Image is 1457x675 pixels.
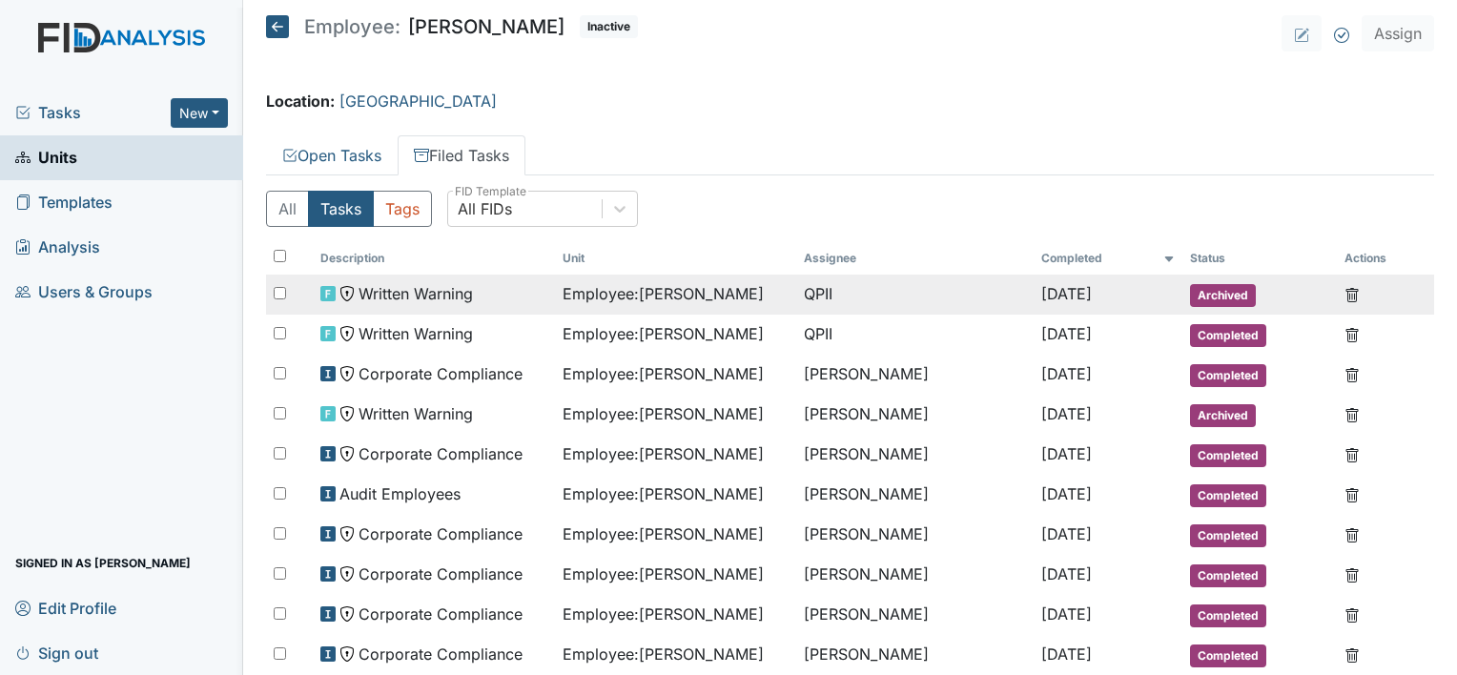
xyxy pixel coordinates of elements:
[1190,524,1266,547] span: Completed
[796,315,1034,355] td: QPII
[1041,644,1092,664] span: [DATE]
[1344,402,1360,425] a: Delete
[15,188,113,217] span: Templates
[15,548,191,578] span: Signed in as [PERSON_NAME]
[266,15,638,38] h5: [PERSON_NAME]
[15,143,77,173] span: Units
[359,442,523,465] span: Corporate Compliance
[1344,482,1360,505] a: Delete
[1362,15,1434,51] button: Assign
[1190,644,1266,667] span: Completed
[796,242,1034,275] th: Assignee
[266,191,432,227] div: Type filter
[1041,364,1092,383] span: [DATE]
[563,603,764,625] span: Employee : [PERSON_NAME]
[1041,404,1092,423] span: [DATE]
[563,442,764,465] span: Employee : [PERSON_NAME]
[563,562,764,585] span: Employee : [PERSON_NAME]
[1041,564,1092,583] span: [DATE]
[1344,362,1360,385] a: Delete
[171,98,228,128] button: New
[373,191,432,227] button: Tags
[15,101,171,124] a: Tasks
[313,242,555,275] th: Toggle SortBy
[1041,604,1092,624] span: [DATE]
[1190,564,1266,587] span: Completed
[1182,242,1337,275] th: Toggle SortBy
[580,15,638,38] span: Inactive
[359,362,523,385] span: Corporate Compliance
[1041,444,1092,463] span: [DATE]
[1190,484,1266,507] span: Completed
[563,362,764,385] span: Employee : [PERSON_NAME]
[796,555,1034,595] td: [PERSON_NAME]
[359,603,523,625] span: Corporate Compliance
[796,515,1034,555] td: [PERSON_NAME]
[1041,284,1092,303] span: [DATE]
[15,233,100,262] span: Analysis
[796,395,1034,435] td: [PERSON_NAME]
[15,277,153,307] span: Users & Groups
[339,92,497,111] a: [GEOGRAPHIC_DATA]
[563,643,764,665] span: Employee : [PERSON_NAME]
[1041,484,1092,503] span: [DATE]
[1344,282,1360,305] a: Delete
[1337,242,1432,275] th: Actions
[15,593,116,623] span: Edit Profile
[1190,324,1266,347] span: Completed
[1034,242,1182,275] th: Toggle SortBy
[359,522,523,545] span: Corporate Compliance
[458,197,512,220] div: All FIDs
[1041,324,1092,343] span: [DATE]
[359,322,473,345] span: Written Warning
[563,522,764,545] span: Employee : [PERSON_NAME]
[266,135,398,175] a: Open Tasks
[359,402,473,425] span: Written Warning
[1344,442,1360,465] a: Delete
[796,635,1034,675] td: [PERSON_NAME]
[1344,562,1360,585] a: Delete
[563,282,764,305] span: Employee : [PERSON_NAME]
[266,191,309,227] button: All
[339,482,461,505] span: Audit Employees
[796,475,1034,515] td: [PERSON_NAME]
[1344,522,1360,545] a: Delete
[563,482,764,505] span: Employee : [PERSON_NAME]
[15,638,98,667] span: Sign out
[1344,603,1360,625] a: Delete
[1190,604,1266,627] span: Completed
[796,595,1034,635] td: [PERSON_NAME]
[1190,444,1266,467] span: Completed
[304,17,400,36] span: Employee:
[1190,284,1256,307] span: Archived
[308,191,374,227] button: Tasks
[274,250,286,262] input: Toggle All Rows Selected
[398,135,525,175] a: Filed Tasks
[359,643,523,665] span: Corporate Compliance
[1190,364,1266,387] span: Completed
[555,242,797,275] th: Toggle SortBy
[266,92,335,111] strong: Location:
[796,435,1034,475] td: [PERSON_NAME]
[1344,322,1360,345] a: Delete
[796,355,1034,395] td: [PERSON_NAME]
[796,275,1034,315] td: QPII
[1041,524,1092,543] span: [DATE]
[1344,643,1360,665] a: Delete
[359,282,473,305] span: Written Warning
[563,322,764,345] span: Employee : [PERSON_NAME]
[563,402,764,425] span: Employee : [PERSON_NAME]
[359,562,523,585] span: Corporate Compliance
[1190,404,1256,427] span: Archived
